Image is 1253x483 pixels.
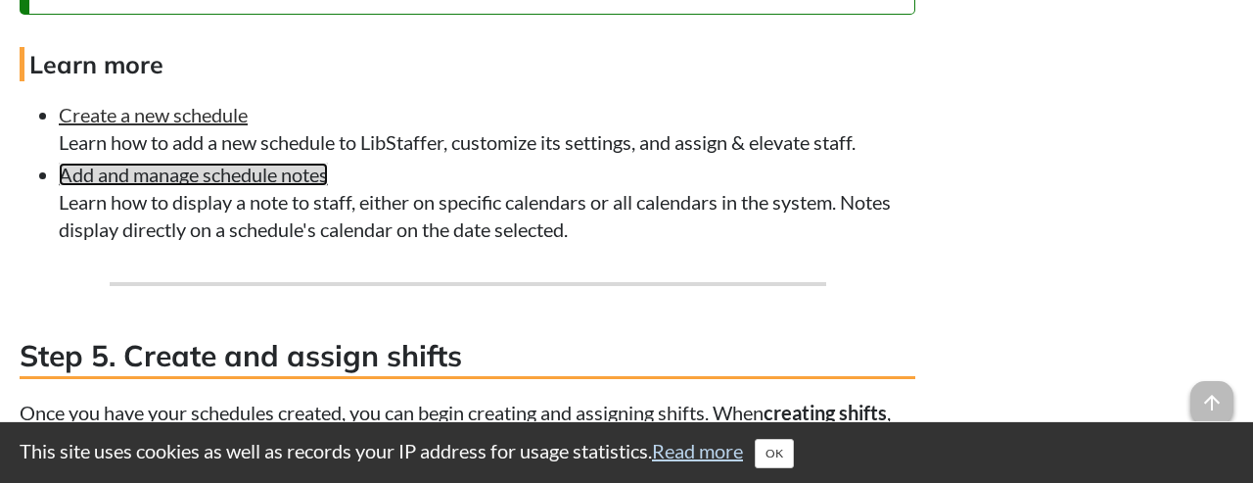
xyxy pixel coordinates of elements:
a: Create a new schedule [59,103,248,126]
strong: creating shifts [764,401,887,424]
button: Close [755,439,794,468]
h4: Learn more [20,47,915,81]
li: Learn how to display a note to staff, either on specific calendars or all calendars in the system... [59,161,915,243]
a: Add and manage schedule notes [59,163,328,186]
h3: Step 5. Create and assign shifts [20,335,915,379]
span: arrow_upward [1190,381,1233,424]
a: arrow_upward [1190,383,1233,407]
a: Read more [652,439,743,462]
li: Learn how to add a new schedule to LibStaffer, customize its settings, and assign & elevate staff. [59,101,915,156]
